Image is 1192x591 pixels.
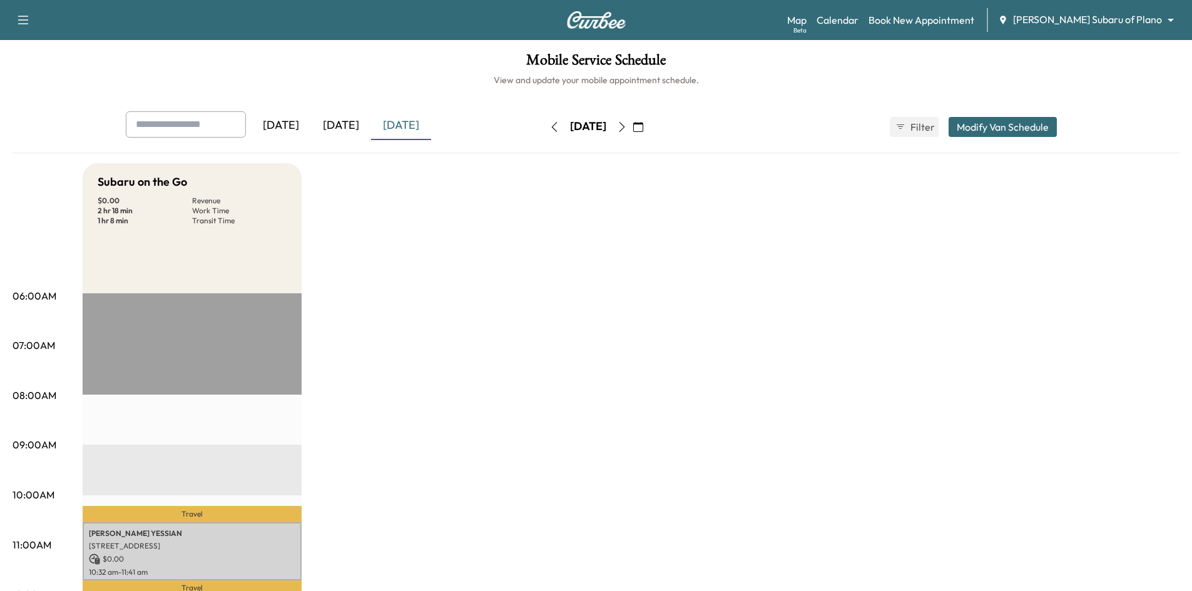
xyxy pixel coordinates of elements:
div: [DATE] [371,111,431,140]
p: 1 hr 8 min [98,216,192,226]
p: 11:00AM [13,537,51,552]
p: 08:00AM [13,388,56,403]
p: 09:00AM [13,437,56,452]
button: Modify Van Schedule [949,117,1057,137]
p: [PERSON_NAME] YESSIAN [89,528,295,538]
a: Calendar [817,13,858,28]
div: [DATE] [570,119,606,134]
h1: Mobile Service Schedule [13,53,1179,74]
p: $ 0.00 [89,553,295,565]
h5: Subaru on the Go [98,173,187,191]
p: Transit Time [192,216,287,226]
a: MapBeta [787,13,807,28]
div: [DATE] [311,111,371,140]
p: $ 0.00 [98,196,192,206]
span: Filter [910,119,933,134]
p: Revenue [192,196,287,206]
p: 2 hr 18 min [98,206,192,216]
p: Travel [83,506,302,522]
p: 06:00AM [13,288,56,303]
p: [STREET_ADDRESS] [89,541,295,551]
a: Book New Appointment [869,13,974,28]
h6: View and update your mobile appointment schedule. [13,74,1179,86]
p: 07:00AM [13,338,55,353]
div: [DATE] [251,111,311,140]
p: Work Time [192,206,287,216]
span: [PERSON_NAME] Subaru of Plano [1013,13,1162,27]
button: Filter [890,117,939,137]
div: Beta [793,26,807,35]
p: 10:32 am - 11:41 am [89,567,295,577]
p: 10:00AM [13,487,54,502]
img: Curbee Logo [566,11,626,29]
